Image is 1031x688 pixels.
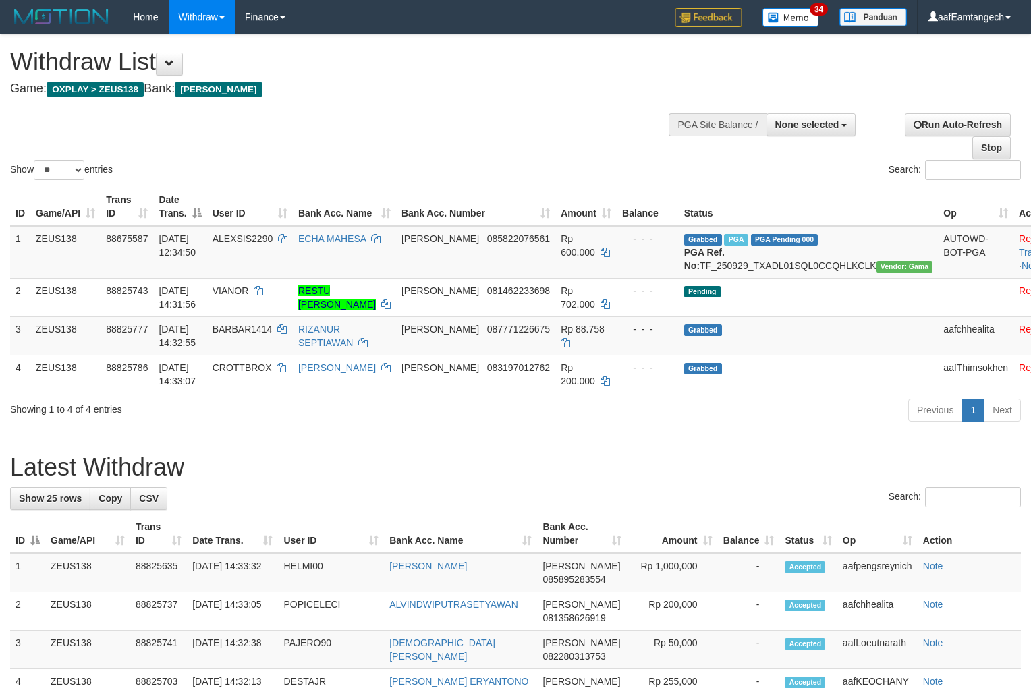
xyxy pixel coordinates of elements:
[45,592,130,631] td: ZEUS138
[923,676,943,687] a: Note
[10,592,45,631] td: 2
[762,8,819,27] img: Button%20Memo.svg
[889,487,1021,507] label: Search:
[10,355,30,393] td: 4
[876,261,933,273] span: Vendor URL: https://trx31.1velocity.biz
[923,599,943,610] a: Note
[130,553,187,592] td: 88825635
[213,362,272,373] span: CROTTBROX
[487,233,550,244] span: Copy 085822076561 to clipboard
[684,363,722,374] span: Grabbed
[278,515,384,553] th: User ID: activate to sort column ascending
[785,677,825,688] span: Accepted
[213,285,249,296] span: VIANOR
[561,324,605,335] span: Rp 88.758
[905,113,1011,136] a: Run Auto-Refresh
[45,515,130,553] th: Game/API: activate to sort column ascending
[561,233,595,258] span: Rp 600.000
[106,362,148,373] span: 88825786
[542,676,620,687] span: [PERSON_NAME]
[10,515,45,553] th: ID: activate to sort column descending
[487,362,550,373] span: Copy 083197012762 to clipboard
[10,553,45,592] td: 1
[751,234,818,246] span: PGA Pending
[159,362,196,386] span: [DATE] 14:33:07
[810,3,828,16] span: 34
[724,234,748,246] span: Marked by aafpengsreynich
[30,278,101,316] td: ZEUS138
[45,553,130,592] td: ZEUS138
[30,188,101,226] th: Game/API: activate to sort column ascending
[401,285,479,296] span: [PERSON_NAME]
[213,233,273,244] span: ALEXSIS2290
[925,487,1021,507] input: Search:
[908,399,962,422] a: Previous
[187,592,278,631] td: [DATE] 14:33:05
[669,113,766,136] div: PGA Site Balance /
[561,362,595,386] span: Rp 200.000
[207,188,293,226] th: User ID: activate to sort column ascending
[10,278,30,316] td: 2
[106,324,148,335] span: 88825777
[767,113,856,136] button: None selected
[542,574,605,585] span: Copy 085895283554 to clipboard
[278,553,384,592] td: HELMI00
[130,631,187,669] td: 88825741
[389,676,528,687] a: [PERSON_NAME] ERYANTONO
[10,397,420,416] div: Showing 1 to 4 of 4 entries
[10,487,90,510] a: Show 25 rows
[298,362,376,373] a: [PERSON_NAME]
[187,553,278,592] td: [DATE] 14:33:32
[10,7,113,27] img: MOTION_logo.png
[837,553,918,592] td: aafpengsreynich
[278,631,384,669] td: PAJERO90
[938,355,1013,393] td: aafThimsokhen
[10,188,30,226] th: ID
[45,631,130,669] td: ZEUS138
[99,493,122,504] span: Copy
[779,515,837,553] th: Status: activate to sort column ascending
[389,561,467,571] a: [PERSON_NAME]
[10,160,113,180] label: Show entries
[10,454,1021,481] h1: Latest Withdraw
[153,188,206,226] th: Date Trans.: activate to sort column descending
[622,232,673,246] div: - - -
[718,515,780,553] th: Balance: activate to sort column ascending
[617,188,679,226] th: Balance
[130,487,167,510] a: CSV
[684,286,721,297] span: Pending
[298,285,376,310] a: RESTU [PERSON_NAME]
[139,493,159,504] span: CSV
[542,651,605,662] span: Copy 082280313753 to clipboard
[918,515,1021,553] th: Action
[47,82,144,97] span: OXPLAY > ZEUS138
[679,226,939,279] td: TF_250929_TXADL01SQL0CCQHLKCLK
[10,631,45,669] td: 3
[106,233,148,244] span: 88675587
[487,324,550,335] span: Copy 087771226675 to clipboard
[837,592,918,631] td: aafchhealita
[785,638,825,650] span: Accepted
[972,136,1011,159] a: Stop
[293,188,396,226] th: Bank Acc. Name: activate to sort column ascending
[401,233,479,244] span: [PERSON_NAME]
[30,226,101,279] td: ZEUS138
[278,592,384,631] td: POPICELECI
[627,631,717,669] td: Rp 50,000
[627,515,717,553] th: Amount: activate to sort column ascending
[90,487,131,510] a: Copy
[718,553,780,592] td: -
[622,361,673,374] div: - - -
[923,561,943,571] a: Note
[487,285,550,296] span: Copy 081462233698 to clipboard
[675,8,742,27] img: Feedback.jpg
[106,285,148,296] span: 88825743
[627,553,717,592] td: Rp 1,000,000
[187,631,278,669] td: [DATE] 14:32:38
[718,631,780,669] td: -
[396,188,555,226] th: Bank Acc. Number: activate to sort column ascending
[889,160,1021,180] label: Search:
[561,285,595,310] span: Rp 702.000
[984,399,1021,422] a: Next
[627,592,717,631] td: Rp 200,000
